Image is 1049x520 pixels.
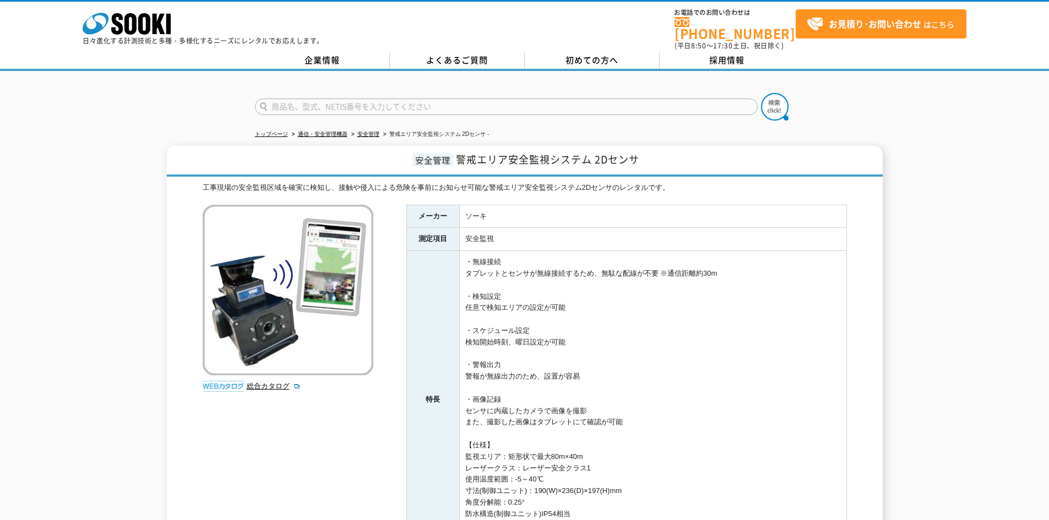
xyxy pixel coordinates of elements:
p: 日々進化する計測技術と多種・多様化するニーズにレンタルでお応えします。 [83,37,324,44]
div: 工事現場の安全監視区域を確実に検知し、接触や侵入による危険を事前にお知らせ可能な警戒エリア安全監視システム2Dセンサのレンタルです。 [203,182,847,194]
li: 警戒エリア安全監視システム 2Dセンサ - [381,129,490,140]
img: btn_search.png [761,93,789,121]
a: [PHONE_NUMBER] [675,17,796,40]
a: 安全管理 [357,131,379,137]
strong: お見積り･お問い合わせ [829,17,921,30]
span: はこちら [807,16,954,32]
span: (平日 ～ 土日、祝日除く) [675,41,784,51]
a: お見積り･お問い合わせはこちら [796,9,966,39]
input: 商品名、型式、NETIS番号を入力してください [255,98,758,115]
span: お電話でのお問い合わせは [675,9,796,16]
th: 測定項目 [406,228,459,251]
a: 総合カタログ [247,382,301,390]
th: メーカー [406,205,459,228]
td: 安全監視 [459,228,846,251]
a: トップページ [255,131,288,137]
span: 安全管理 [412,154,453,166]
a: 初めての方へ [525,52,660,69]
a: よくあるご質問 [390,52,525,69]
a: 通信・安全管理機器 [298,131,347,137]
img: 警戒エリア安全監視システム 2Dセンサ - [203,205,373,375]
span: 初めての方へ [566,54,618,66]
a: 採用情報 [660,52,795,69]
img: webカタログ [203,381,244,392]
td: ソーキ [459,205,846,228]
a: 企業情報 [255,52,390,69]
span: 8:50 [691,41,706,51]
span: 警戒エリア安全監視システム 2Dセンサ [456,152,639,167]
span: 17:30 [713,41,733,51]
